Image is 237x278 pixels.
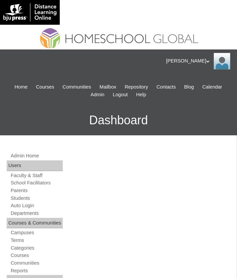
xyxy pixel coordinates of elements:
img: logo2.png [31,25,207,49]
div: Courses & Communities [7,218,63,229]
a: Logout [109,91,131,99]
a: Help [133,91,150,99]
a: Courses [33,83,58,91]
span: Logout [113,91,128,99]
a: School Facilitators [10,180,63,186]
a: Departments [10,210,63,217]
a: Calendar [199,83,225,91]
span: Mailbox [99,83,116,91]
img: Anna Beltran [214,53,230,69]
a: Auto Login [10,202,63,209]
a: Admin Home [10,153,63,159]
span: Contacts [157,83,176,91]
a: Mailbox [96,83,120,91]
a: Communities [59,83,94,91]
span: Blog [184,83,194,91]
span: Admin [90,91,104,99]
h3: Dashboard [3,105,234,135]
a: Faculty & Staff [10,172,63,179]
span: Help [136,91,146,99]
a: Categories [10,245,63,251]
a: Campuses [10,230,63,236]
a: Admin [87,91,108,99]
a: Communities [10,260,63,266]
a: Contacts [153,83,179,91]
img: logo-white.png [3,3,56,21]
div: [PERSON_NAME] [7,53,230,69]
a: Courses [10,252,63,259]
a: Students [10,195,63,201]
a: Parents [10,187,63,194]
span: Home [14,83,27,91]
span: Communities [62,83,91,91]
a: Repository [122,83,152,91]
span: Repository [125,83,148,91]
span: Courses [36,83,54,91]
a: Home [11,83,31,91]
div: Users [7,160,63,171]
a: Terms [10,237,63,244]
a: Blog [181,83,197,91]
a: Reports [10,268,63,274]
span: Calendar [202,83,222,91]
